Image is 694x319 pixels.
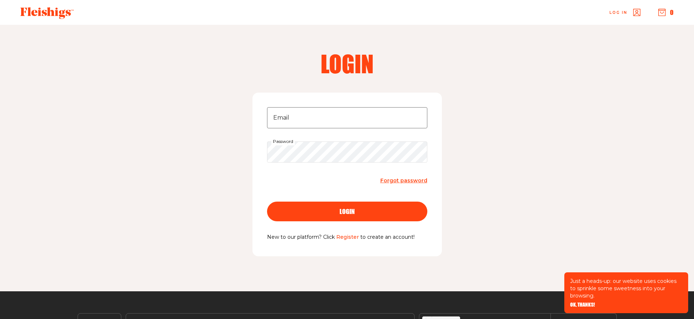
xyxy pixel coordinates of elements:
[267,202,427,221] button: login
[267,107,427,128] input: Email
[340,208,355,215] span: login
[271,137,295,145] label: Password
[380,176,427,186] a: Forgot password
[380,177,427,184] span: Forgot password
[570,277,682,299] p: Just a heads-up: our website uses cookies to sprinkle some sweetness into your browsing.
[336,234,359,240] a: Register
[658,8,674,16] button: 0
[267,233,427,242] p: New to our platform? Click to create an account!
[267,141,427,163] input: Password
[609,9,640,16] a: Log in
[609,10,627,15] span: Log in
[254,52,440,75] h2: Login
[570,302,595,307] button: OK, THANKS!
